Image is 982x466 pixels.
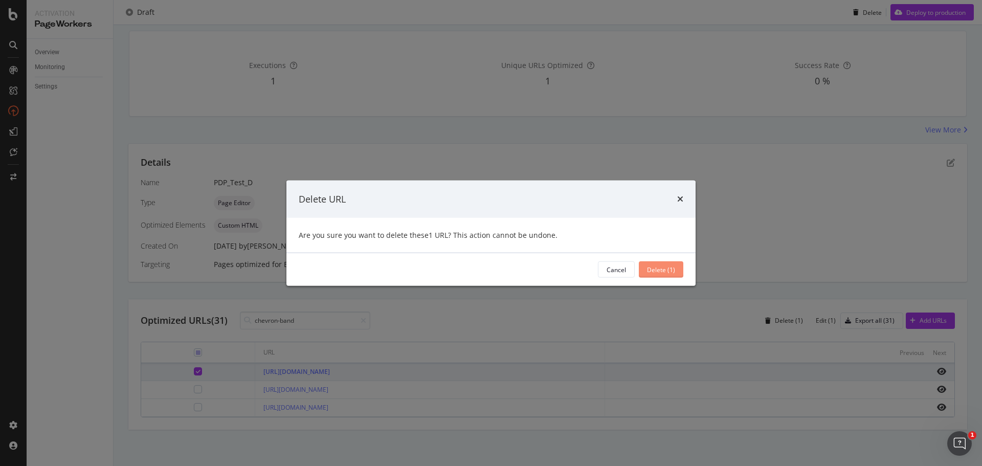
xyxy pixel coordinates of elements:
div: Delete (1) [647,265,675,274]
div: Cancel [607,265,626,274]
div: times [677,192,683,206]
button: Cancel [598,261,635,278]
div: modal [286,180,696,286]
div: Delete URL [299,192,346,206]
iframe: Intercom live chat [947,431,972,456]
div: Are you sure you want to delete these 1 URL ? This action cannot be undone. [286,218,696,253]
span: 1 [968,431,976,439]
button: Delete (1) [639,261,683,278]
